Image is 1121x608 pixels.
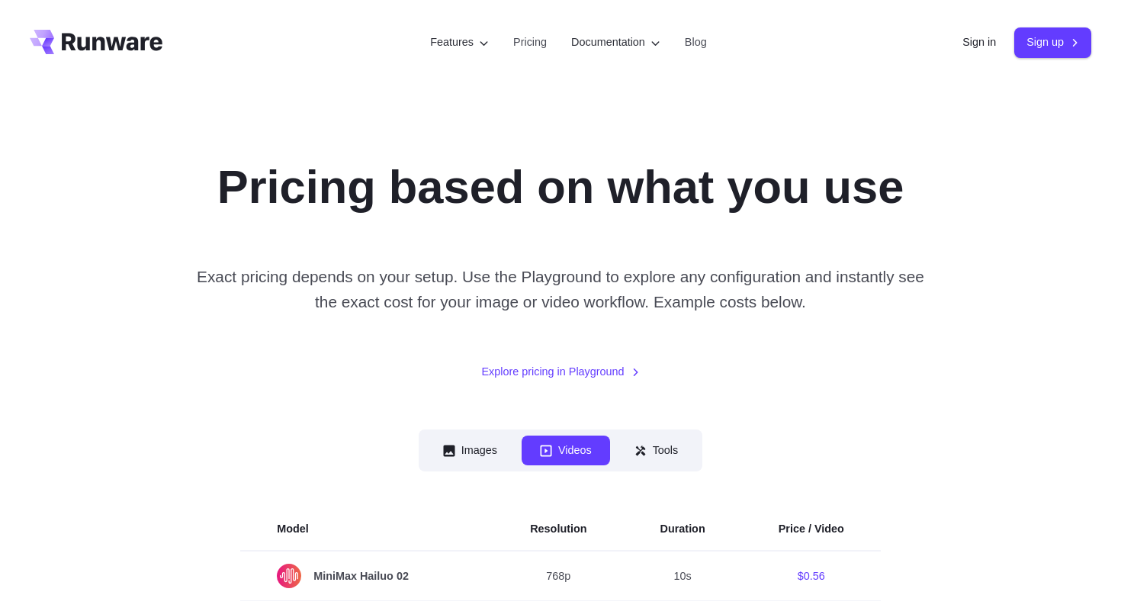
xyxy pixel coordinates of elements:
label: Documentation [571,34,660,51]
th: Price / Video [742,508,881,551]
button: Tools [616,436,697,465]
a: Explore pricing in Playground [481,363,639,381]
a: Go to / [30,30,162,54]
th: Model [240,508,493,551]
span: MiniMax Hailuo 02 [277,564,457,588]
button: Images [425,436,516,465]
a: Sign up [1014,27,1091,57]
th: Duration [624,508,742,551]
a: Blog [685,34,707,51]
label: Features [430,34,489,51]
td: 768p [493,551,623,601]
button: Videos [522,436,610,465]
h1: Pricing based on what you use [217,159,904,215]
p: Exact pricing depends on your setup. Use the Playground to explore any configuration and instantl... [189,264,932,315]
td: 10s [624,551,742,601]
a: Pricing [513,34,547,51]
td: $0.56 [742,551,881,601]
th: Resolution [493,508,623,551]
a: Sign in [962,34,996,51]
